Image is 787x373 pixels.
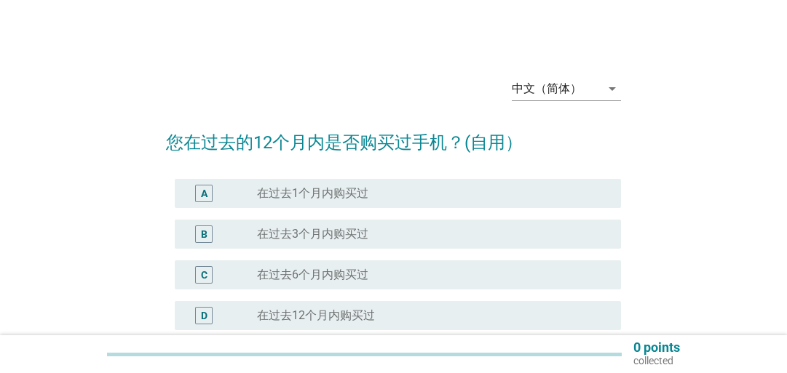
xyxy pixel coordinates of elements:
[633,354,680,367] p: collected
[201,268,207,283] div: C
[257,268,368,282] label: 在过去6个月内购买过
[512,82,582,95] div: 中文（简体）
[257,186,368,201] label: 在过去1个月内购买过
[604,80,621,97] i: arrow_drop_down
[633,341,680,354] p: 0 points
[201,186,207,201] div: A
[166,115,621,156] h2: 您在过去的12个月内是否购买过手机？(自用）
[257,227,368,241] label: 在过去3个月内购买过
[257,308,375,323] label: 在过去12个月内购买过
[201,227,207,242] div: B
[201,308,207,324] div: D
